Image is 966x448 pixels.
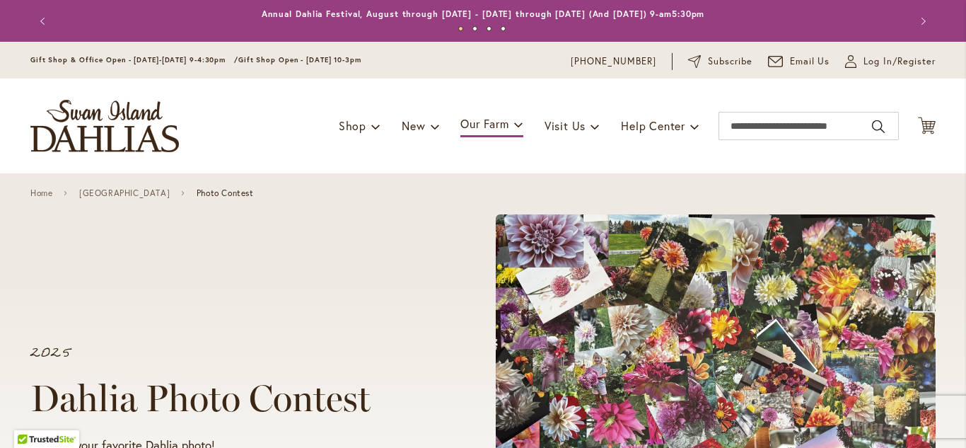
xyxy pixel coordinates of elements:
[708,54,752,69] span: Subscribe
[458,26,463,31] button: 1 of 4
[571,54,656,69] a: [PHONE_NUMBER]
[30,100,179,152] a: store logo
[907,7,936,35] button: Next
[501,26,506,31] button: 4 of 4
[460,116,508,131] span: Our Farm
[339,118,366,133] span: Shop
[768,54,830,69] a: Email Us
[30,346,442,360] p: 2025
[262,8,705,19] a: Annual Dahlia Festival, August through [DATE] - [DATE] through [DATE] (And [DATE]) 9-am5:30pm
[688,54,752,69] a: Subscribe
[863,54,936,69] span: Log In/Register
[197,188,254,198] span: Photo Contest
[621,118,685,133] span: Help Center
[30,188,52,198] a: Home
[790,54,830,69] span: Email Us
[30,55,238,64] span: Gift Shop & Office Open - [DATE]-[DATE] 9-4:30pm /
[238,55,361,64] span: Gift Shop Open - [DATE] 10-3pm
[487,26,491,31] button: 3 of 4
[30,377,442,420] h1: Dahlia Photo Contest
[30,7,59,35] button: Previous
[472,26,477,31] button: 2 of 4
[845,54,936,69] a: Log In/Register
[402,118,425,133] span: New
[79,188,170,198] a: [GEOGRAPHIC_DATA]
[545,118,586,133] span: Visit Us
